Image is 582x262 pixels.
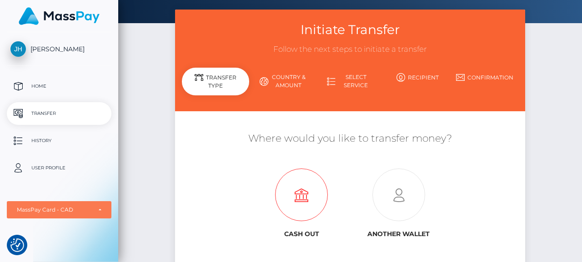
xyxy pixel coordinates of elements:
img: Revisit consent button [10,238,24,252]
button: MassPay Card - CAD [7,201,111,218]
a: Country & Amount [249,69,316,93]
h3: Initiate Transfer [182,21,518,39]
div: MassPay Card - CAD [17,206,91,213]
a: Transfer [7,102,111,125]
p: Home [10,79,108,93]
a: Confirmation [451,69,518,85]
h3: Follow the next steps to initiate a transfer [182,44,518,55]
p: History [10,134,108,148]
a: Select Service [316,69,384,93]
a: Home [7,75,111,98]
p: Transfer [10,107,108,120]
img: MassPay [19,7,100,25]
p: User Profile [10,161,108,175]
div: Transfer Type [182,68,249,95]
a: User Profile [7,157,111,179]
h5: Where would you like to transfer money? [182,132,518,146]
h6: Another wallet [357,230,441,238]
a: Recipient [384,69,451,85]
h6: Cash out [260,230,343,238]
button: Consent Preferences [10,238,24,252]
span: [PERSON_NAME] [7,45,111,53]
a: History [7,129,111,152]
